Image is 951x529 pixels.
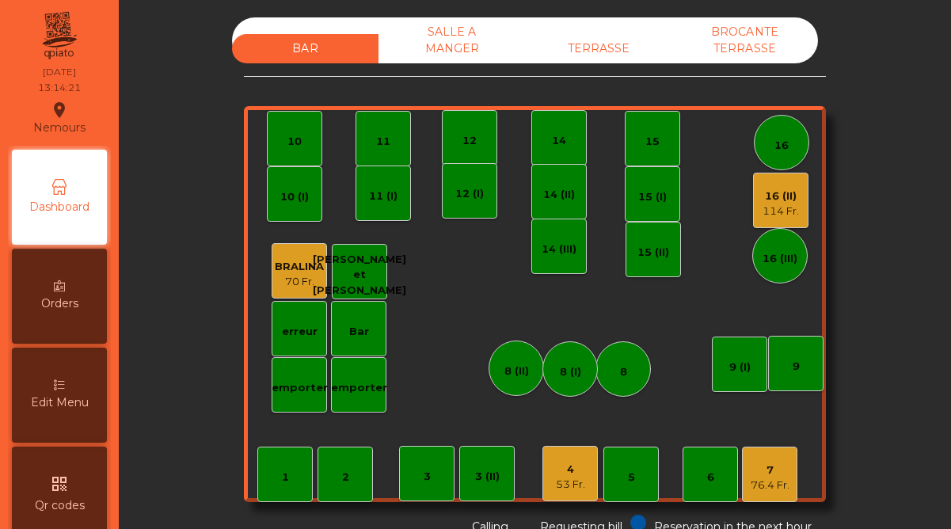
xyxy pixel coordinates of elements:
i: qr_code [50,474,69,493]
div: emporter [272,380,328,396]
div: 4 [556,462,585,478]
div: 16 [774,138,789,154]
div: 2 [342,470,349,485]
div: 15 (I) [638,189,667,205]
div: [DATE] [43,65,76,79]
span: Qr codes [35,497,85,514]
div: 8 (I) [560,364,581,380]
div: 14 [552,133,566,149]
div: 12 (I) [455,186,484,202]
div: 1 [282,470,289,485]
div: 9 [793,359,800,375]
div: 15 (II) [637,245,669,261]
div: 6 [707,470,714,485]
div: 76.4 Fr. [751,478,789,493]
div: 11 (I) [369,188,398,204]
div: 14 (II) [543,187,575,203]
div: 12 [462,133,477,149]
div: TERRASSE [525,34,671,63]
div: 7 [751,462,789,478]
div: 3 [424,469,431,485]
div: erreur [282,324,318,340]
div: 13:14:21 [38,81,81,95]
div: Nemours [33,98,86,138]
div: 9 (I) [729,360,751,375]
div: SALLE A MANGER [378,17,525,63]
div: emporter [331,380,387,396]
div: 70 Fr. [275,274,324,290]
span: Orders [41,295,78,312]
div: 53 Fr. [556,477,585,493]
span: Edit Menu [31,394,89,411]
div: 11 [376,134,390,150]
div: 15 [645,134,660,150]
div: 8 (II) [504,363,529,379]
div: 114 Fr. [763,204,799,219]
div: 16 (III) [763,251,797,267]
div: 14 (III) [542,242,576,257]
span: Dashboard [29,199,89,215]
div: Bar [349,324,369,340]
div: BAR [232,34,378,63]
div: 3 (II) [475,469,500,485]
img: qpiato [40,8,78,63]
div: 8 [620,364,627,380]
div: BRALINA [275,259,324,275]
div: 5 [628,470,635,485]
div: [PERSON_NAME] et [PERSON_NAME] [313,252,406,299]
i: location_on [50,101,69,120]
div: 16 (II) [763,188,799,204]
div: BROCANTE TERRASSE [671,17,818,63]
div: 10 (I) [280,189,309,205]
div: 10 [287,134,302,150]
